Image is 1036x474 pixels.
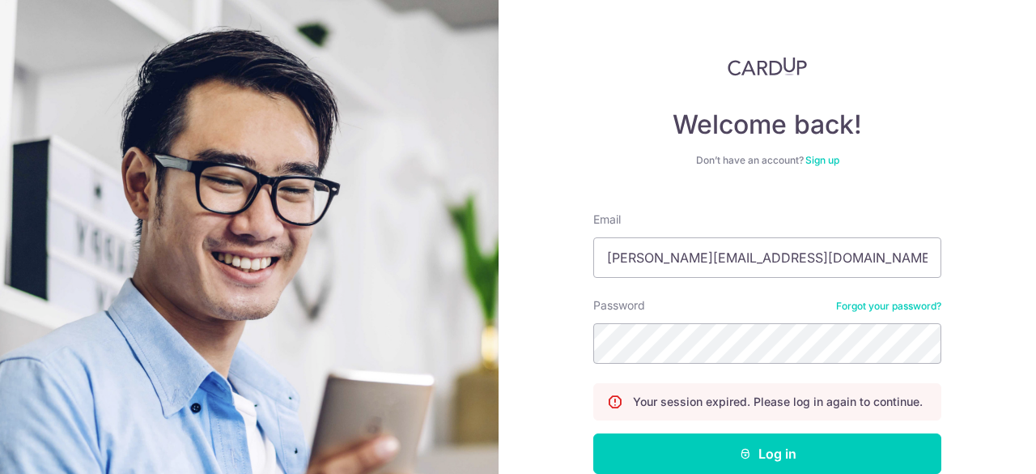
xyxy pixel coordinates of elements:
img: CardUp Logo [728,57,807,76]
p: Your session expired. Please log in again to continue. [633,394,923,410]
div: Don’t have an account? [593,154,941,167]
h4: Welcome back! [593,109,941,141]
input: Enter your Email [593,237,941,278]
label: Password [593,297,645,314]
a: Sign up [805,154,839,166]
button: Log in [593,433,941,474]
label: Email [593,211,621,228]
a: Forgot your password? [836,300,941,313]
